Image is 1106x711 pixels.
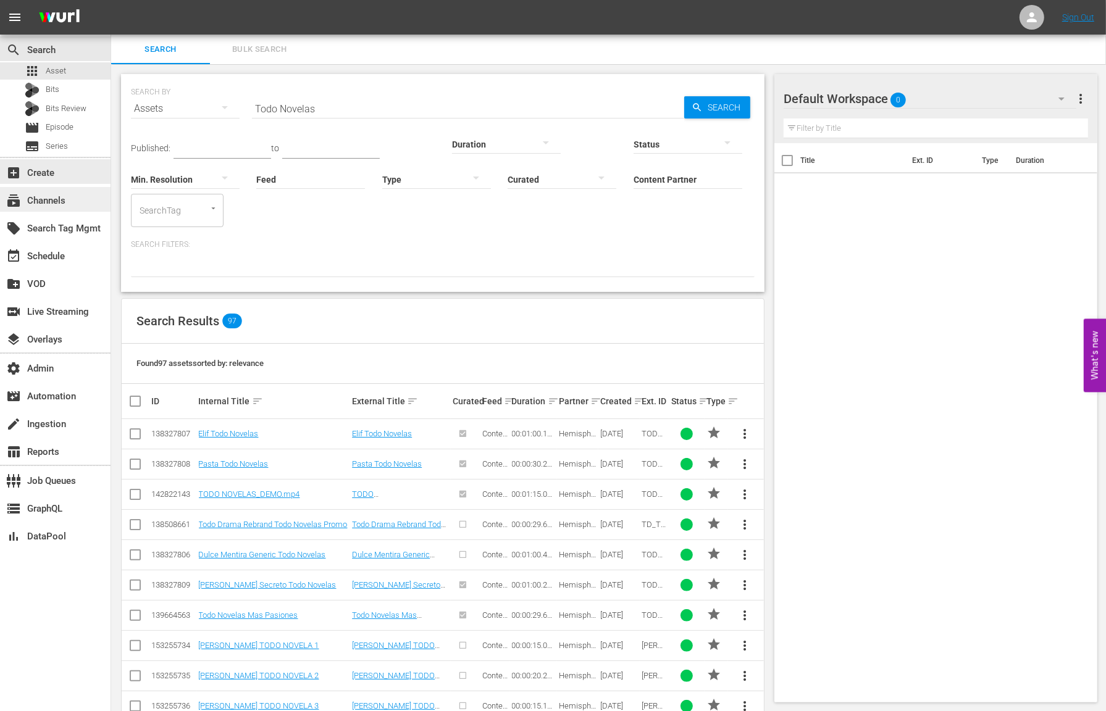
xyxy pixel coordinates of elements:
span: Series [25,139,40,154]
a: Dulce Mentira Generic Todo Novelas [199,550,326,559]
a: [PERSON_NAME] TODO NOVELA 1 [199,641,319,650]
span: Hemisphere Media Group [559,459,596,487]
span: Search [6,43,21,57]
a: [PERSON_NAME] Secreto Todo Novelas [199,580,337,589]
div: 138508661 [151,520,195,529]
span: 0 [890,87,906,113]
button: more_vert [730,570,760,600]
a: Todo Novelas Mas Pasiones [199,610,298,620]
div: Type [706,394,726,409]
span: Content [482,520,508,538]
div: 00:00:29.675 [512,610,556,620]
span: PROMO [706,486,721,501]
span: TODO NOVELAS DULCE MENTIRA GENERIC [642,550,666,624]
span: sort [727,396,739,407]
span: Bits [46,83,59,96]
div: 00:00:30.293 [512,459,556,468]
span: Asset [25,64,40,78]
span: Search [703,96,750,118]
div: [DATE] [600,671,638,680]
button: more_vert [730,419,760,449]
th: Title [800,143,905,178]
span: PROMO [706,576,721,591]
div: Assets [131,91,240,126]
div: 153255736 [151,701,195,710]
div: 00:00:15.048 [512,641,556,650]
div: External Title [352,394,449,409]
span: Ingestion [6,417,21,431]
span: Hemisphere Media Group [559,641,596,668]
a: Dulce Mentira Generic Todo Novelas [352,550,435,568]
button: more_vert [730,631,760,660]
div: 138327808 [151,459,195,468]
div: Status [671,394,703,409]
span: Asset [46,65,66,77]
button: more_vert [1073,84,1088,114]
a: Pasta Todo Novelas [352,459,422,468]
span: Hemisphere Media Group [559,489,596,517]
span: PROMO [706,516,721,531]
span: Content [482,429,508,447]
span: Hemisphere Media Group [559,580,596,608]
span: sort [590,396,601,407]
div: 00:00:29.675 [512,520,556,529]
span: more_vert [737,457,752,472]
span: to [271,143,279,153]
span: more_vert [737,638,752,653]
span: Content [482,489,508,508]
div: Bits Review [25,101,40,116]
div: 00:00:15.125 [512,701,556,710]
span: [PERSON_NAME] TODO NOVELA 1 [642,641,667,696]
span: GraphQL [6,501,21,516]
div: Curated [453,396,479,406]
span: TD_TO_TODONOVELAS_WURL [642,520,667,566]
span: Hemisphere Media Group [559,520,596,547]
a: TODO NOVELAS_DEMO.mp4 [199,489,300,499]
span: Hemisphere Media Group [559,429,596,457]
div: 139664563 [151,610,195,620]
a: [PERSON_NAME] TODO NOVELA 1 [352,641,440,659]
span: menu [7,10,22,25]
a: [PERSON_NAME] TODO NOVELA 2 [352,671,440,689]
span: Content [482,641,508,659]
button: more_vert [730,510,760,539]
div: [DATE] [600,580,638,589]
span: more_vert [737,668,752,683]
div: Partner [559,394,597,409]
div: Bits [25,83,40,98]
span: PROMO [706,425,721,440]
th: Duration [1008,143,1083,178]
span: Content [482,580,508,599]
span: DataPool [6,529,21,544]
a: [PERSON_NAME] TODO NOVELA 3 [199,701,319,710]
span: Series [46,140,68,152]
div: 00:01:00.416 [512,550,556,559]
span: more_vert [737,578,752,592]
div: [DATE] [600,550,638,559]
span: VOD [6,276,21,291]
span: Schedule [6,249,21,264]
div: [DATE] [600,610,638,620]
th: Type [974,143,1008,178]
span: Episode [25,120,40,135]
div: [DATE] [600,701,638,710]
span: PROMO [706,637,721,652]
th: Ext. ID [905,143,975,178]
a: Todo Drama Rebrand Todo Novelas Promo [199,520,348,529]
div: [DATE] [600,520,638,529]
span: sort [407,396,418,407]
button: more_vert [730,480,760,509]
div: [DATE] [600,429,638,438]
span: TODO NOVELAS MAS PASIONES [642,610,666,666]
span: more_vert [1073,91,1088,106]
span: 97 [222,314,242,328]
div: 138327806 [151,550,195,559]
div: 153255735 [151,671,195,680]
span: Published: [131,143,170,153]
img: ans4CAIJ8jUAAAAAAAAAAAAAAAAAAAAAAAAgQb4GAAAAAAAAAAAAAAAAAAAAAAAAJMjXAAAAAAAAAAAAAAAAAAAAAAAAgAT5G... [30,3,89,32]
div: [DATE] [600,641,638,650]
span: Episode [46,121,73,133]
span: Hemisphere Media Group [559,610,596,638]
a: Elif Todo Novelas [352,429,412,438]
span: more_vert [737,487,752,502]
